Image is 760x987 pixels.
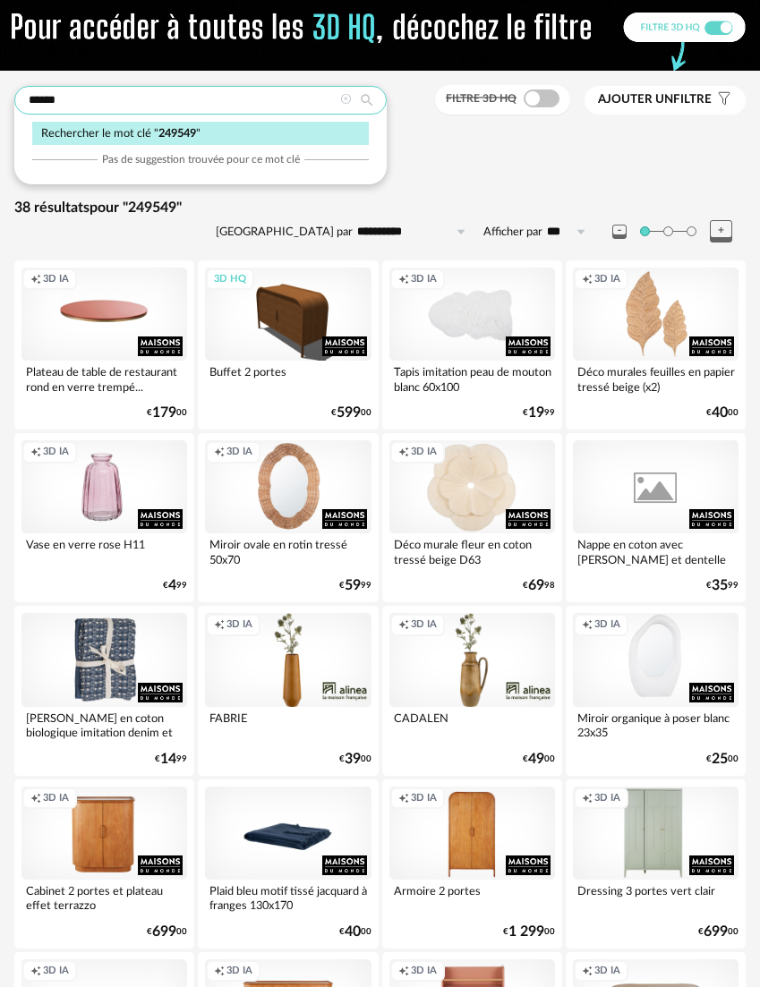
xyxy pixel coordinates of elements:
[214,446,225,459] span: Creation icon
[706,753,739,765] div: € 00
[21,880,187,915] div: Cabinet 2 portes et plateau effet terrazzo
[712,92,732,107] span: Filter icon
[198,260,378,430] a: 3D HQ Buffet 2 portes €59900
[566,606,746,775] a: Creation icon 3D IA Miroir organique à poser blanc 23x35 €2500
[339,580,371,591] div: € 99
[411,618,437,632] span: 3D IA
[205,880,371,915] div: Plaid bleu motif tissé jacquard à franges 130x170
[331,407,371,419] div: € 00
[398,792,409,805] span: Creation icon
[43,446,69,459] span: 3D IA
[30,446,41,459] span: Creation icon
[214,618,225,632] span: Creation icon
[198,779,378,949] a: Plaid bleu motif tissé jacquard à franges 130x170 €4000
[398,618,409,632] span: Creation icon
[14,779,194,949] a: Creation icon 3D IA Cabinet 2 portes et plateau effet terrazzo €69900
[21,361,187,396] div: Plateau de table de restaurant rond en verre trempé...
[566,779,746,949] a: Creation icon 3D IA Dressing 3 portes vert clair €69900
[152,407,176,419] span: 179
[147,926,187,938] div: € 00
[214,965,225,978] span: Creation icon
[706,580,739,591] div: € 99
[483,225,542,240] label: Afficher par
[30,792,41,805] span: Creation icon
[205,707,371,743] div: FABRIE
[14,433,194,602] a: Creation icon 3D IA Vase en verre rose H11 €499
[102,152,300,166] span: Pas de suggestion trouvée pour ce mot clé
[163,580,187,591] div: € 99
[382,606,562,775] a: Creation icon 3D IA CADALEN €4900
[598,93,673,106] span: Ajouter un
[398,965,409,978] span: Creation icon
[523,407,555,419] div: € 99
[411,965,437,978] span: 3D IA
[573,361,739,396] div: Déco murales feuilles en papier tressé beige (x2)
[712,407,728,419] span: 40
[523,580,555,591] div: € 98
[594,618,620,632] span: 3D IA
[198,433,378,602] a: Creation icon 3D IA Miroir ovale en rotin tressé 50x70 €5999
[411,792,437,805] span: 3D IA
[508,926,544,938] span: 1 299
[32,122,369,146] div: Rechercher le mot clé " "
[528,580,544,591] span: 69
[398,446,409,459] span: Creation icon
[582,792,593,805] span: Creation icon
[339,926,371,938] div: € 00
[158,128,196,139] span: 249549
[582,273,593,286] span: Creation icon
[382,779,562,949] a: Creation icon 3D IA Armoire 2 portes €1 29900
[147,407,187,419] div: € 00
[411,273,437,286] span: 3D IA
[206,268,254,291] div: 3D HQ
[345,753,361,765] span: 39
[389,880,555,915] div: Armoire 2 portes
[30,965,41,978] span: Creation icon
[528,407,544,419] span: 19
[14,606,194,775] a: [PERSON_NAME] en coton biologique imitation denim et nid... €1499
[446,93,517,104] span: Filtre 3D HQ
[90,200,182,215] span: pour "249549"
[585,86,746,115] button: Ajouter unfiltre Filter icon
[411,446,437,459] span: 3D IA
[382,433,562,602] a: Creation icon 3D IA Déco murale fleur en coton tressé beige D63 €6998
[573,533,739,569] div: Nappe en coton avec [PERSON_NAME] et dentelle terracotta...
[573,880,739,915] div: Dressing 3 portes vert clair
[598,92,712,107] span: filtre
[345,926,361,938] span: 40
[712,753,728,765] span: 25
[226,618,252,632] span: 3D IA
[14,199,746,217] div: 38 résultats
[398,273,409,286] span: Creation icon
[594,792,620,805] span: 3D IA
[698,926,739,938] div: € 00
[21,707,187,743] div: [PERSON_NAME] en coton biologique imitation denim et nid...
[43,792,69,805] span: 3D IA
[160,753,176,765] span: 14
[528,753,544,765] span: 49
[216,225,353,240] label: [GEOGRAPHIC_DATA] par
[582,965,593,978] span: Creation icon
[523,753,555,765] div: € 00
[226,965,252,978] span: 3D IA
[503,926,555,938] div: € 00
[712,580,728,591] span: 35
[573,707,739,743] div: Miroir organique à poser blanc 23x35
[43,273,69,286] span: 3D IA
[704,926,728,938] span: 699
[337,407,361,419] span: 599
[706,407,739,419] div: € 00
[14,260,194,430] a: Creation icon 3D IA Plateau de table de restaurant rond en verre trempé... €17900
[226,446,252,459] span: 3D IA
[339,753,371,765] div: € 00
[152,926,176,938] span: 699
[382,260,562,430] a: Creation icon 3D IA Tapis imitation peau de mouton blanc 60x100 €1999
[566,260,746,430] a: Creation icon 3D IA Déco murales feuilles en papier tressé beige (x2) €4000
[566,433,746,602] a: Nappe en coton avec [PERSON_NAME] et dentelle terracotta... €3599
[582,618,593,632] span: Creation icon
[43,965,69,978] span: 3D IA
[205,533,371,569] div: Miroir ovale en rotin tressé 50x70
[21,533,187,569] div: Vase en verre rose H11
[594,273,620,286] span: 3D IA
[30,273,41,286] span: Creation icon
